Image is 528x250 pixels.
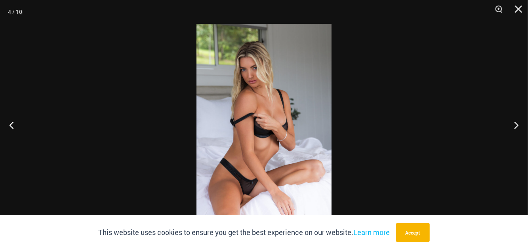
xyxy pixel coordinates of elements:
[396,223,430,242] button: Accept
[8,6,22,18] div: 4 / 10
[99,227,390,239] p: This website uses cookies to ensure you get the best experience on our website.
[498,105,528,145] button: Next
[354,227,390,237] a: Learn more
[196,24,332,226] img: Running Wild Midnight 1052 Top 6052 Bottom 08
